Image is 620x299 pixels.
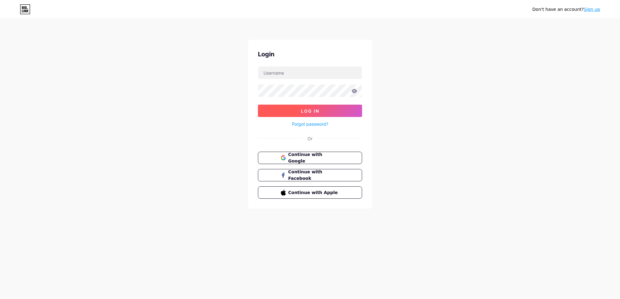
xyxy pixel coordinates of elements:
[292,121,328,127] a: Forgot password?
[288,169,339,182] span: Continue with Facebook
[258,186,362,199] button: Continue with Apple
[258,152,362,164] button: Continue with Google
[308,135,312,142] div: Or
[258,67,362,79] input: Username
[288,151,339,164] span: Continue with Google
[258,105,362,117] button: Log In
[258,169,362,181] button: Continue with Facebook
[532,6,600,13] div: Don't have an account?
[258,50,362,59] div: Login
[301,108,319,114] span: Log In
[584,7,600,12] a: Sign up
[288,189,339,196] span: Continue with Apple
